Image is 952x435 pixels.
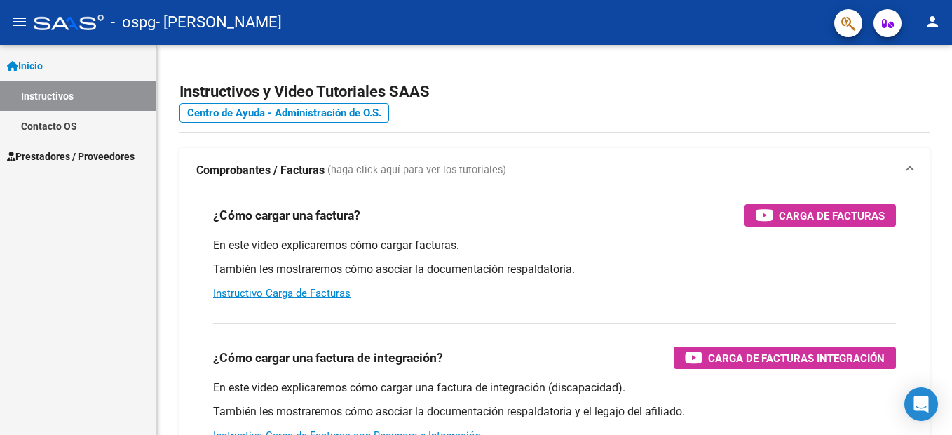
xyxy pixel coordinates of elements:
p: También les mostraremos cómo asociar la documentación respaldatoria y el legajo del afiliado. [213,404,896,420]
span: Prestadores / Proveedores [7,149,135,164]
mat-icon: person [924,13,941,30]
a: Centro de Ayuda - Administración de O.S. [179,103,389,123]
span: - [PERSON_NAME] [156,7,282,38]
div: Open Intercom Messenger [904,387,938,421]
span: (haga click aquí para ver los tutoriales) [327,163,506,178]
p: También les mostraremos cómo asociar la documentación respaldatoria. [213,262,896,277]
strong: Comprobantes / Facturas [196,163,325,178]
span: Carga de Facturas [779,207,885,225]
p: En este video explicaremos cómo cargar facturas. [213,238,896,253]
h2: Instructivos y Video Tutoriales SAAS [179,79,930,105]
p: En este video explicaremos cómo cargar una factura de integración (discapacidad). [213,380,896,396]
mat-icon: menu [11,13,28,30]
span: - ospg [111,7,156,38]
button: Carga de Facturas [744,204,896,227]
h3: ¿Cómo cargar una factura? [213,206,360,225]
span: Inicio [7,58,43,74]
h3: ¿Cómo cargar una factura de integración? [213,348,443,368]
mat-expansion-panel-header: Comprobantes / Facturas (haga click aquí para ver los tutoriales) [179,148,930,193]
span: Carga de Facturas Integración [708,349,885,367]
button: Carga de Facturas Integración [674,347,896,369]
a: Instructivo Carga de Facturas [213,287,351,300]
